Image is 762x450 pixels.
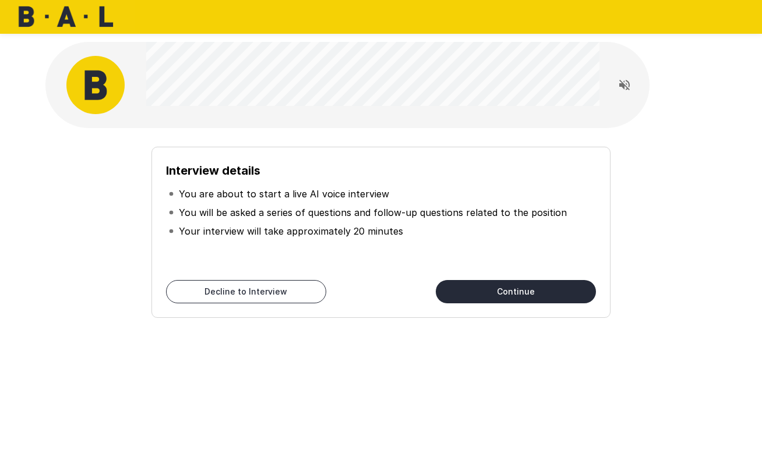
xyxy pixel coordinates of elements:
[436,280,596,303] button: Continue
[613,73,636,97] button: Read questions aloud
[166,280,326,303] button: Decline to Interview
[179,205,567,219] p: You will be asked a series of questions and follow-up questions related to the position
[166,164,260,178] b: Interview details
[179,224,403,238] p: Your interview will take approximately 20 minutes
[66,56,125,114] img: bal_avatar.png
[179,187,389,201] p: You are about to start a live AI voice interview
